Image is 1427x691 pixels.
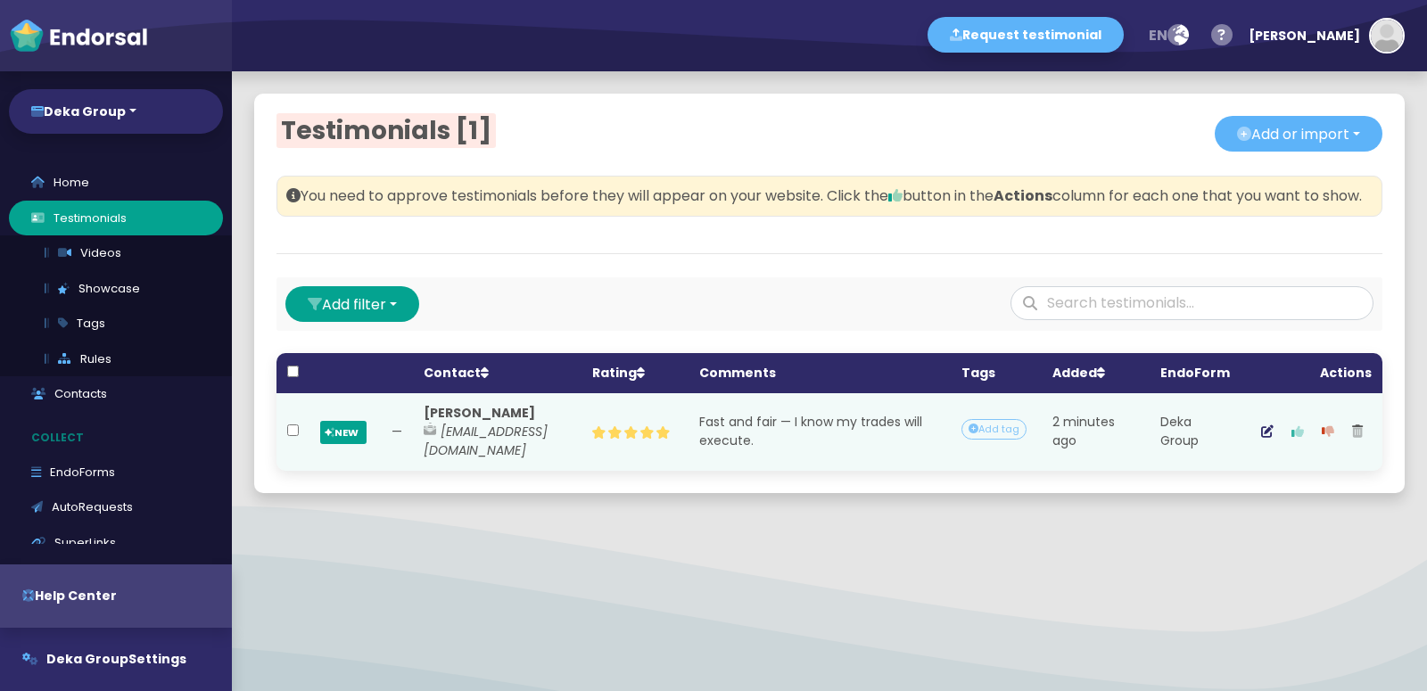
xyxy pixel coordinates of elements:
[22,341,223,377] a: Rules
[1240,9,1405,62] button: [PERSON_NAME]
[928,17,1124,53] button: Request testimonial
[1042,353,1150,393] th: Added
[276,113,496,148] span: Testimonials [1]
[1042,393,1150,471] td: 2 minutes ago
[424,423,548,459] span: [EMAIL_ADDRESS][DOMAIN_NAME]
[413,353,582,393] th: Contact
[1150,393,1241,471] td: Deka Group
[582,353,689,393] th: Rating
[951,353,1042,393] th: Tags
[424,404,535,422] span: [PERSON_NAME]
[1215,116,1382,152] button: Add or import
[9,165,223,201] a: Home
[994,185,1052,206] strong: Actions
[9,201,223,236] a: Testimonials
[22,235,223,271] a: Videos
[320,421,367,444] span: NEW
[46,650,128,668] span: Deka Group
[1137,18,1200,53] button: en
[9,18,148,53] img: endorsal-logo-white@2x.png
[392,423,402,441] div: —
[9,455,223,490] a: EndoForms
[1149,25,1167,45] span: en
[286,185,1373,207] p: You need to approve testimonials before they will appear on your website. Click the button in the...
[9,376,223,412] a: Contacts
[699,413,926,449] span: Fast and fair — I know my trades will execute.
[1150,353,1241,393] th: EndoForm
[9,489,223,525] a: AutoRequests
[22,271,223,307] a: Showcase
[9,525,223,561] a: SuperLinks
[1010,286,1373,320] input: Search testimonials...
[689,353,951,393] th: Comments
[1371,20,1403,52] img: default-avatar.jpg
[22,306,223,341] a: Tags
[1249,9,1360,62] div: [PERSON_NAME]
[961,419,1027,440] div: Add tag
[9,89,223,134] button: Deka Group
[1241,353,1382,393] th: Actions
[9,421,232,455] p: Collect
[285,286,419,322] button: Add filter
